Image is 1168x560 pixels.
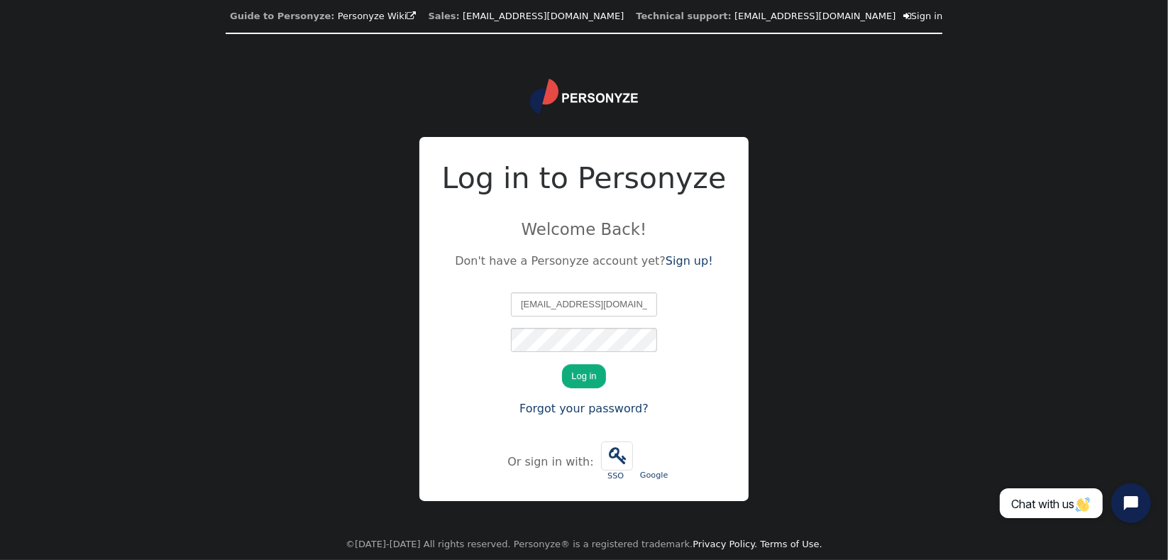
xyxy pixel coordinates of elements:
[693,539,757,549] a: Privacy Policy.
[530,79,638,114] img: logo.svg
[640,470,668,482] div: Google
[429,11,460,21] b: Sales:
[637,434,672,489] a: Google
[602,442,632,470] span: 
[903,11,911,21] span: 
[760,539,822,549] a: Terms of Use.
[519,402,649,415] a: Forgot your password?
[407,11,416,21] span: 
[442,253,727,270] p: Don't have a Personyze account yet?
[507,454,597,471] div: Or sign in with:
[601,471,631,483] div: SSO
[636,11,731,21] b: Technical support:
[903,11,942,21] a: Sign in
[442,217,727,241] p: Welcome Back!
[734,11,896,21] a: [EMAIL_ADDRESS][DOMAIN_NAME]
[511,292,657,317] input: Email
[338,11,417,21] a: Personyze Wiki
[632,440,677,471] iframe: Sign in with Google Button
[230,11,334,21] b: Guide to Personyze:
[562,364,605,388] button: Log in
[442,157,727,201] h2: Log in to Personyze
[666,254,713,268] a: Sign up!
[597,434,637,490] a:  SSO
[463,11,624,21] a: [EMAIL_ADDRESS][DOMAIN_NAME]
